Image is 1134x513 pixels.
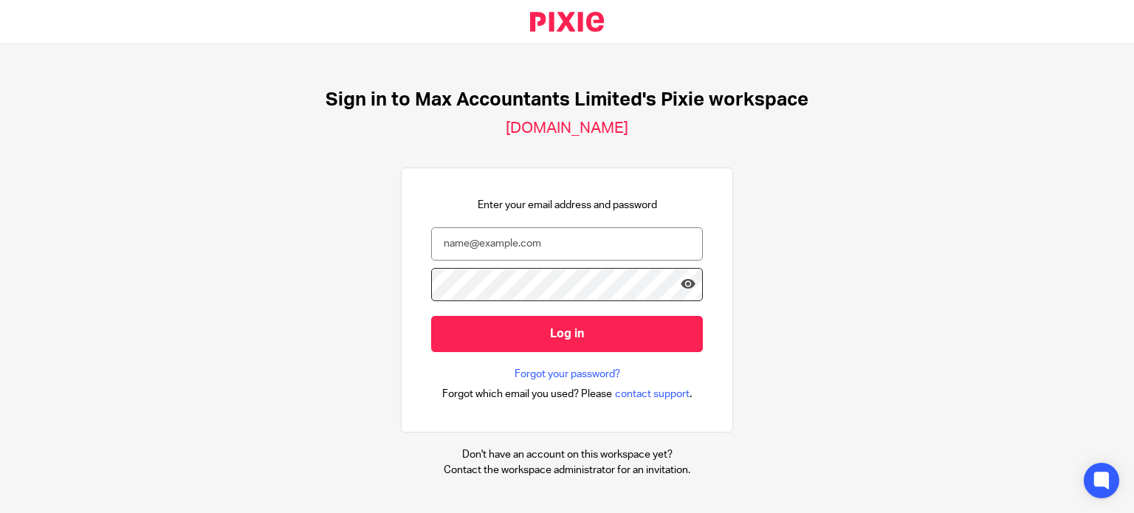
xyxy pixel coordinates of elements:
span: contact support [615,387,690,402]
span: Forgot which email you used? Please [442,387,612,402]
a: Forgot your password? [515,367,620,382]
div: . [442,385,693,402]
p: Contact the workspace administrator for an invitation. [444,463,690,478]
p: Enter your email address and password [478,198,657,213]
h1: Sign in to Max Accountants Limited's Pixie workspace [326,89,808,111]
input: name@example.com [431,227,703,261]
input: Log in [431,316,703,352]
p: Don't have an account on this workspace yet? [444,447,690,462]
h2: [DOMAIN_NAME] [506,119,628,138]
